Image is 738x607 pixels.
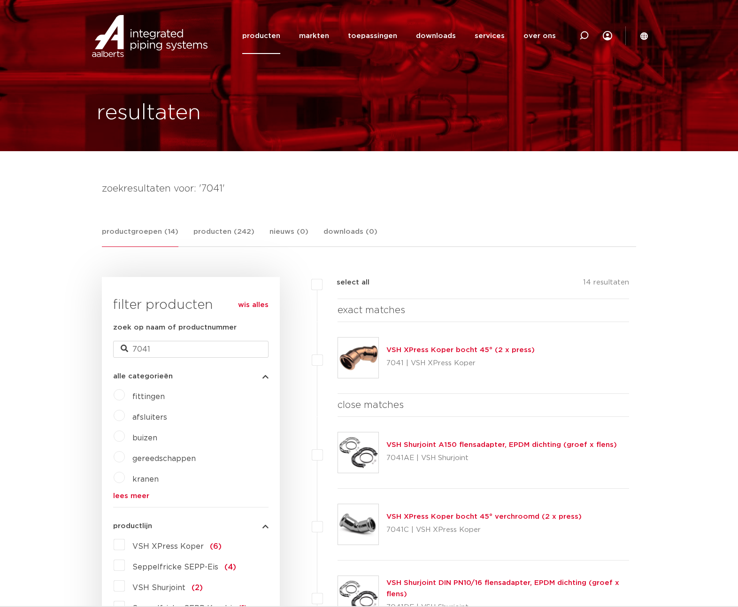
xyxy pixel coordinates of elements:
label: select all [323,277,369,288]
h4: close matches [338,398,629,413]
a: gereedschappen [132,455,196,462]
h3: filter producten [113,296,269,315]
span: alle categorieën [113,373,173,380]
a: productgroepen (14) [102,226,178,247]
a: services [475,18,505,54]
button: productlijn [113,522,269,530]
nav: Menu [242,18,556,54]
a: over ons [523,18,556,54]
p: 14 resultaten [583,277,629,292]
a: buizen [132,434,157,442]
a: downloads (0) [323,226,377,246]
a: wis alles [238,300,269,311]
a: markten [299,18,329,54]
h4: zoekresultaten voor: '7041' [102,181,636,196]
a: VSH XPress Koper bocht 45° (2 x press) [386,346,535,353]
a: nieuws (0) [269,226,308,246]
span: productlijn [113,522,152,530]
a: toepassingen [348,18,397,54]
span: Seppelfricke SEPP-Eis [132,563,218,571]
img: Thumbnail for VSH XPress Koper bocht 45° verchroomd (2 x press) [338,504,378,545]
a: kranen [132,476,159,483]
a: VSH XPress Koper bocht 45° verchroomd (2 x press) [386,513,582,520]
a: lees meer [113,492,269,499]
a: producten [242,18,280,54]
a: producten (242) [193,226,254,246]
span: (2) [192,584,203,592]
h4: exact matches [338,303,629,318]
input: zoeken [113,341,269,358]
img: Thumbnail for VSH XPress Koper bocht 45° (2 x press) [338,338,378,378]
span: (6) [210,543,222,550]
a: VSH Shurjoint DIN PN10/16 flensadapter, EPDM dichting (groef x flens) [386,579,619,598]
p: 7041AE | VSH Shurjoint [386,451,617,466]
span: VSH Shurjoint [132,584,185,592]
p: 7041C | VSH XPress Koper [386,522,582,538]
span: (4) [224,563,236,571]
a: afsluiters [132,414,167,421]
a: VSH Shurjoint A150 flensadapter, EPDM dichting (groef x flens) [386,441,617,448]
span: VSH XPress Koper [132,543,204,550]
img: Thumbnail for VSH Shurjoint A150 flensadapter, EPDM dichting (groef x flens) [338,432,378,473]
a: downloads [416,18,456,54]
a: fittingen [132,393,165,400]
button: alle categorieën [113,373,269,380]
p: 7041 | VSH XPress Koper [386,356,535,371]
h1: resultaten [97,98,201,128]
label: zoek op naam of productnummer [113,322,237,333]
